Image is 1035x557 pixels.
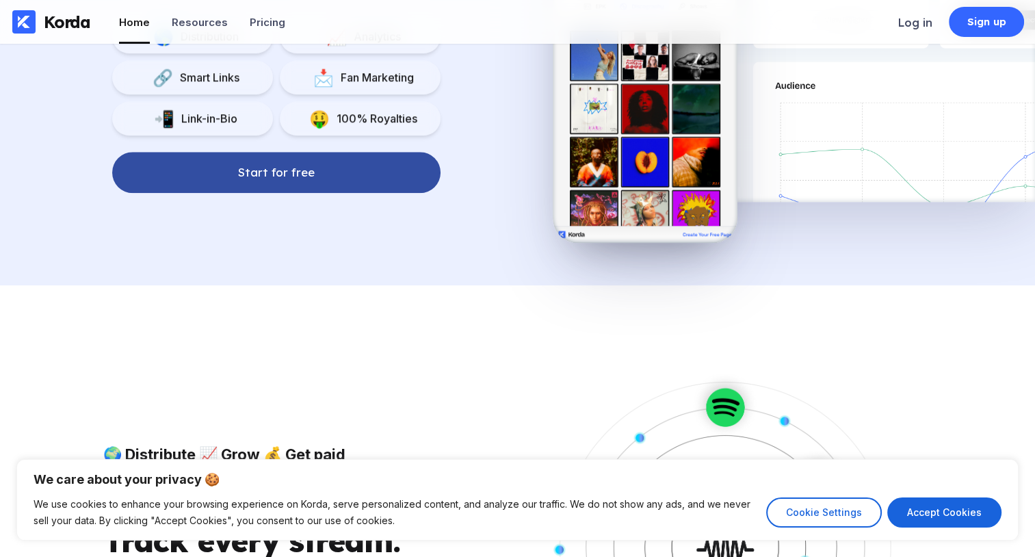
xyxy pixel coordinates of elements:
[172,16,228,29] div: Resources
[238,166,315,179] div: Start for free
[173,70,239,84] div: Smart Links
[250,16,285,29] div: Pricing
[898,16,932,29] div: Log in
[330,112,417,125] div: 100% Royalties
[112,152,441,193] button: Start for free
[967,15,1006,29] div: Sign up
[949,7,1024,37] a: Sign up
[112,135,441,193] a: Start for free
[146,68,173,88] div: 🔗
[34,471,1001,488] p: We care about your privacy 🍪
[174,112,237,125] div: Link-in-Bio
[34,496,756,529] p: We use cookies to enhance your browsing experience on Korda, serve personalized content, and anal...
[147,109,174,129] div: 📲
[306,68,334,88] div: 📩
[103,441,432,469] div: 🌍 Distribute 📈 Grow 💰 Get paid
[887,497,1001,528] button: Accept Cookies
[302,109,330,129] div: 🤑
[766,497,882,528] button: Cookie Settings
[44,12,90,32] div: Korda
[334,70,414,84] div: Fan Marketing
[119,16,150,29] div: Home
